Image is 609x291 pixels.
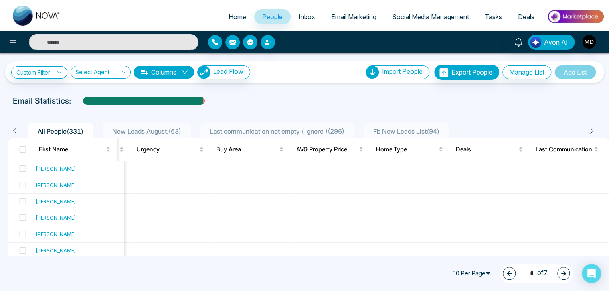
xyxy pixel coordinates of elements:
a: Custom Filter [11,66,67,79]
th: First Name [32,138,117,161]
span: Last Communication [536,145,592,154]
div: [PERSON_NAME] [36,165,76,173]
span: Import People [382,67,423,75]
span: People [262,13,283,21]
button: Manage List [502,65,551,79]
a: Tasks [477,9,510,24]
div: Open Intercom Messenger [582,264,601,283]
a: Email Marketing [323,9,384,24]
span: AVG Property Price [296,145,357,154]
div: [PERSON_NAME] [36,214,76,222]
button: Avon AI [528,35,575,50]
span: Inbox [299,13,315,21]
span: Home Type [376,145,437,154]
a: Social Media Management [384,9,477,24]
span: Lead Flow [213,67,243,75]
button: Columnsdown [134,66,194,79]
div: [PERSON_NAME] [36,230,76,238]
span: All People ( 331 ) [34,127,87,135]
div: [PERSON_NAME] [36,197,76,205]
th: Buy Area [210,138,290,161]
span: Last communication not empty ( Ignore ) ( 296 ) [207,127,348,135]
img: Lead Flow [198,66,210,79]
span: First Name [39,145,105,154]
img: Nova CRM Logo [13,6,61,26]
a: People [254,9,291,24]
div: [PERSON_NAME] [36,246,76,254]
p: Email Statistics: [13,95,71,107]
span: Buy Area [216,145,277,154]
span: down [182,69,188,75]
span: Fb New Leads List ( 94 ) [370,127,443,135]
a: Deals [510,9,542,24]
div: [PERSON_NAME] [36,181,76,189]
button: Lead Flow [197,65,250,79]
th: Deals [449,138,529,161]
span: Home [229,13,246,21]
span: Tasks [485,13,502,21]
span: Social Media Management [392,13,469,21]
th: Home Type [370,138,449,161]
span: Export People [451,68,492,76]
th: Urgency [130,138,210,161]
span: of 7 [525,268,548,279]
button: Export People [434,65,499,80]
span: Deals [518,13,534,21]
a: Home [221,9,254,24]
span: Email Marketing [331,13,376,21]
span: New Leads August. ( 63 ) [109,127,184,135]
span: Avon AI [544,37,568,47]
span: 50 Per Page [449,267,496,280]
a: Inbox [291,9,323,24]
span: Deals [456,145,517,154]
img: Lead Flow [530,37,541,48]
img: User Avatar [582,35,596,49]
a: Lead FlowLead Flow [194,65,250,79]
img: Market-place.gif [546,8,604,26]
span: Urgency [136,145,198,154]
th: AVG Property Price [290,138,370,161]
th: Last Communication [529,138,609,161]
